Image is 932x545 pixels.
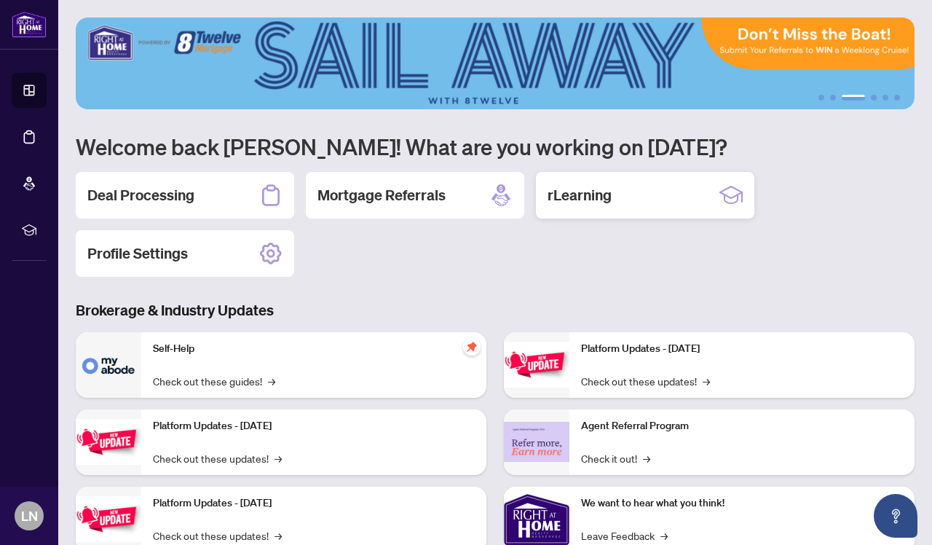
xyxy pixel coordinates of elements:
[153,450,282,466] a: Check out these updates!→
[153,418,475,434] p: Platform Updates - [DATE]
[882,95,888,101] button: 5
[153,373,275,389] a: Check out these guides!→
[76,419,141,465] img: Platform Updates - September 16, 2025
[504,422,569,462] img: Agent Referral Program
[268,373,275,389] span: →
[874,494,917,538] button: Open asap
[581,418,903,434] p: Agent Referral Program
[504,342,569,388] img: Platform Updates - June 23, 2025
[21,506,38,526] span: LN
[87,185,194,205] h2: Deal Processing
[153,528,282,544] a: Check out these updates!→
[818,95,824,101] button: 1
[581,341,903,357] p: Platform Updates - [DATE]
[581,495,903,511] p: We want to hear what you think!
[153,495,475,511] p: Platform Updates - [DATE]
[463,338,481,356] span: pushpin
[275,528,282,544] span: →
[581,528,668,544] a: Leave Feedback→
[581,450,650,466] a: Check it out!→
[842,95,865,101] button: 3
[76,133,915,160] h1: Welcome back [PERSON_NAME]! What are you working on [DATE]?
[830,95,836,101] button: 2
[581,373,710,389] a: Check out these updates!→
[153,341,475,357] p: Self-Help
[76,300,915,321] h3: Brokerage & Industry Updates
[703,373,710,389] span: →
[87,243,188,264] h2: Profile Settings
[894,95,900,101] button: 6
[660,528,668,544] span: →
[871,95,877,101] button: 4
[76,496,141,542] img: Platform Updates - July 21, 2025
[548,185,612,205] h2: rLearning
[12,11,47,38] img: logo
[275,450,282,466] span: →
[76,332,141,398] img: Self-Help
[317,185,446,205] h2: Mortgage Referrals
[643,450,650,466] span: →
[76,17,915,109] img: Slide 2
